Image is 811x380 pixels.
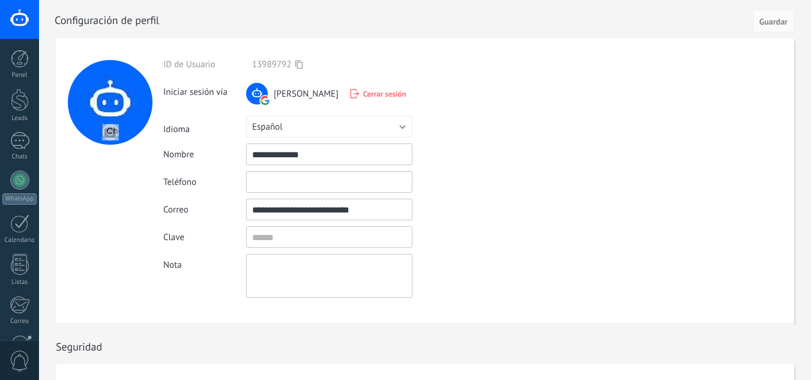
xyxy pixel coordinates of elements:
div: Listas [2,279,37,286]
div: Panel [2,71,37,79]
h1: Seguridad [56,340,102,354]
div: Nombre [163,149,246,160]
div: Iniciar sesión vía [163,82,246,98]
div: WhatsApp [2,193,37,205]
span: Cerrar sesión [363,89,406,99]
div: Nota [163,254,246,271]
div: Correo [163,204,246,216]
span: [PERSON_NAME] [274,88,339,100]
div: Teléfono [163,176,246,188]
div: ID de Usuario [163,59,246,70]
span: Español [252,121,283,133]
div: Leads [2,115,37,122]
div: Chats [2,153,37,161]
div: Correo [2,318,37,325]
div: Idioma [163,119,246,135]
span: Guardar [759,17,788,26]
span: 13989792 [252,59,291,70]
div: Calendario [2,237,37,244]
button: Guardar [753,10,794,32]
button: Español [246,116,412,137]
div: Clave [163,232,246,243]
